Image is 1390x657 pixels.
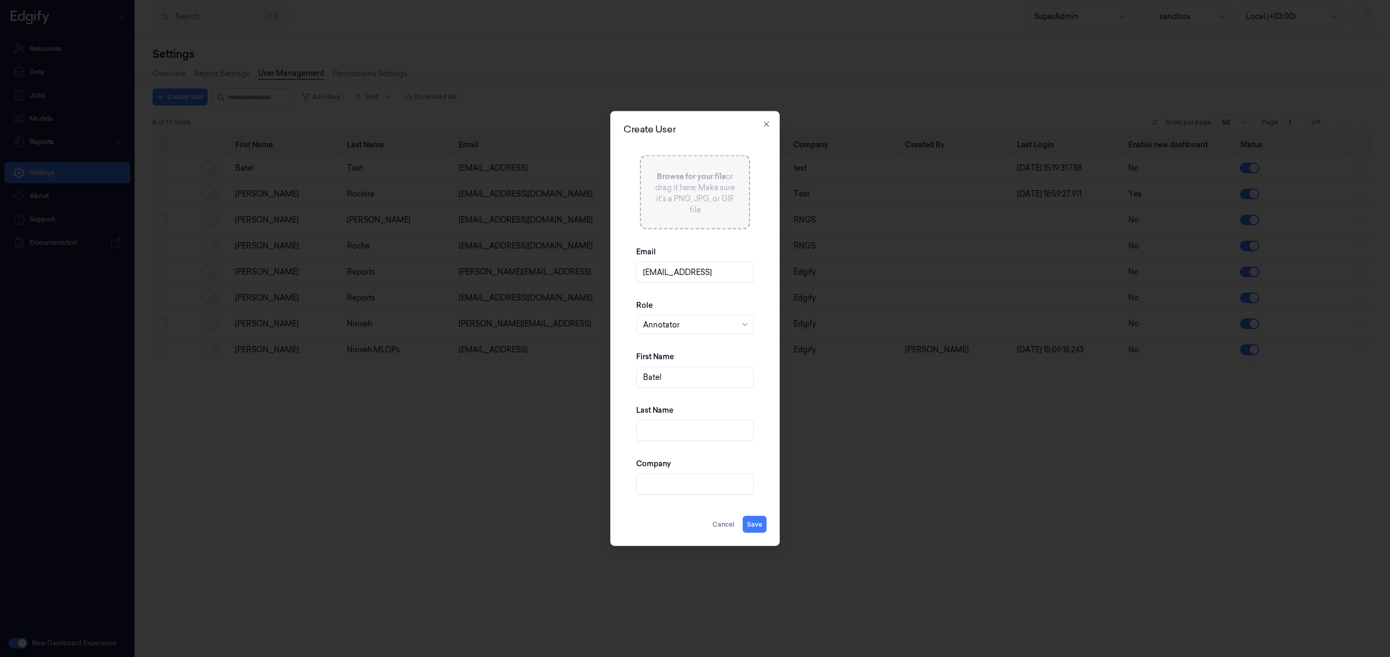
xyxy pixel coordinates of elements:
span: Browse for your file [657,172,726,181]
label: Email [636,246,656,257]
label: Role [636,300,653,310]
label: Company [636,458,671,469]
label: First Name [636,351,674,362]
h2: Create User [623,125,767,134]
button: Save [743,516,767,533]
p: or drag it here; Make sure it's a PNG, JPG, or GIF file [654,171,736,216]
label: Last Name [636,405,673,415]
button: Cancel [708,516,738,533]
